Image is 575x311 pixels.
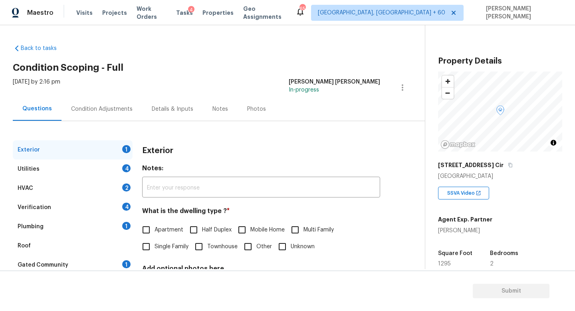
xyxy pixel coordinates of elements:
span: Other [256,243,272,251]
div: Map marker [496,106,504,118]
span: Work Orders [137,5,167,21]
div: Verification [18,203,51,211]
h5: Square Foot [438,251,472,256]
div: SSVA Video [438,187,489,199]
div: Exterior [18,146,40,154]
div: Condition Adjustments [71,105,133,113]
div: 1 [122,145,131,153]
button: Zoom in [442,76,454,87]
h5: [STREET_ADDRESS] Cir [438,161,504,169]
h2: Condition Scoping - Full [13,64,425,72]
button: Toggle attribution [549,138,558,148]
span: Half Duplex [202,226,232,234]
a: Back to tasks [13,44,89,52]
span: [GEOGRAPHIC_DATA], [GEOGRAPHIC_DATA] + 60 [318,9,445,17]
span: Maestro [27,9,54,17]
div: [PERSON_NAME] [438,227,492,235]
div: Photos [247,105,266,113]
button: Zoom out [442,87,454,99]
span: SSVA Video [447,189,478,197]
div: Details & Inputs [152,105,193,113]
div: Gated Community [18,261,68,269]
button: Copy Address [507,161,514,169]
span: Single Family [155,243,188,251]
span: Properties [202,9,234,17]
canvas: Map [438,72,562,152]
span: Unknown [291,243,315,251]
div: 1 [122,260,131,268]
div: 1 [122,222,131,230]
div: 4 [122,164,131,172]
div: 4 [122,203,131,211]
div: Notes [212,105,228,113]
span: In-progress [289,87,319,93]
div: HVAC [18,184,33,192]
span: Visits [76,9,93,17]
span: Multi Family [303,226,334,234]
div: Plumbing [18,223,44,231]
span: Toggle attribution [551,138,556,147]
div: [DATE] by 2:16 pm [13,78,60,97]
div: 659 [299,5,305,13]
a: Mapbox homepage [440,140,476,149]
div: [GEOGRAPHIC_DATA] [438,172,562,180]
span: 2 [490,261,494,267]
div: [PERSON_NAME] [PERSON_NAME] [289,78,380,86]
div: Roof [18,242,31,250]
span: 1295 [438,261,451,267]
img: Open In New Icon [476,190,481,196]
span: Townhouse [207,243,238,251]
h3: Exterior [142,147,173,155]
input: Enter your response [142,179,380,197]
div: Utilities [18,165,40,173]
h4: What is the dwelling type ? [142,207,380,218]
div: Questions [22,105,52,113]
div: 4 [188,6,194,14]
span: [PERSON_NAME] [PERSON_NAME] [483,5,563,21]
h4: Add optional photos here [142,265,380,276]
span: Projects [102,9,127,17]
span: Tasks [176,10,193,16]
div: 2 [122,183,131,191]
h4: Notes: [142,164,380,175]
h5: Agent Exp. Partner [438,215,492,223]
h5: Bedrooms [490,251,518,256]
h3: Property Details [438,57,562,65]
span: Mobile Home [250,226,285,234]
span: Apartment [155,226,183,234]
span: Geo Assignments [243,5,286,21]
